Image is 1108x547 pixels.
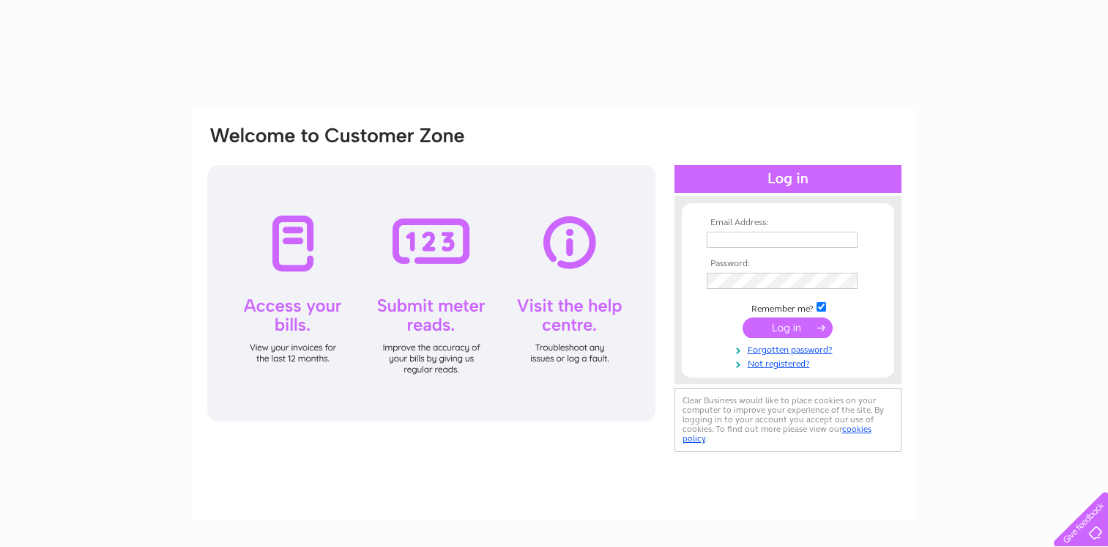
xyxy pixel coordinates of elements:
[707,342,873,356] a: Forgotten password?
[674,388,901,452] div: Clear Business would like to place cookies on your computer to improve your experience of the sit...
[703,300,873,315] td: Remember me?
[703,259,873,269] th: Password:
[683,424,871,444] a: cookies policy
[703,218,873,228] th: Email Address:
[707,356,873,370] a: Not registered?
[743,317,833,338] input: Submit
